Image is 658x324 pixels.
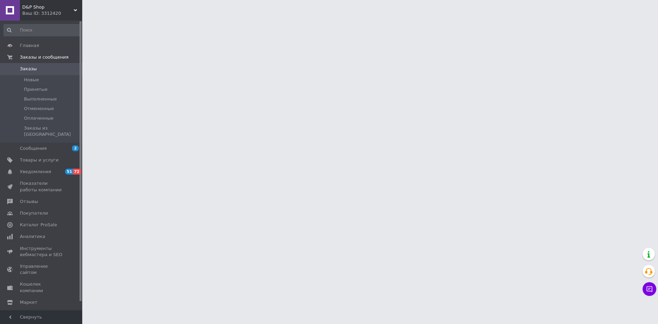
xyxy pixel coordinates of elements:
span: Выполненные [24,96,57,102]
span: Главная [20,43,39,49]
span: Новые [24,77,39,83]
span: Инструменты вебмастера и SEO [20,245,63,258]
span: Заказы и сообщения [20,54,69,60]
span: Покупатели [20,210,48,216]
span: Заказы из [GEOGRAPHIC_DATA] [24,125,80,137]
span: Отмененные [24,106,54,112]
span: D&P Shop [22,4,74,10]
span: Принятые [24,86,48,93]
span: 2 [72,145,79,151]
span: Показатели работы компании [20,180,63,193]
span: Заказы [20,66,37,72]
span: Каталог ProSale [20,222,57,228]
span: Управление сайтом [20,263,63,276]
span: Кошелек компании [20,281,63,293]
div: Ваш ID: 3312420 [22,10,82,16]
span: 72 [73,169,81,175]
input: Поиск [3,24,81,36]
span: Отзывы [20,199,38,205]
button: Чат с покупателем [643,282,656,296]
span: Маркет [20,299,37,305]
span: Оплаченные [24,115,53,121]
span: Аналитика [20,233,45,240]
span: 51 [65,169,73,175]
span: Уведомления [20,169,51,175]
span: Сообщения [20,145,47,152]
span: Товары и услуги [20,157,59,163]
